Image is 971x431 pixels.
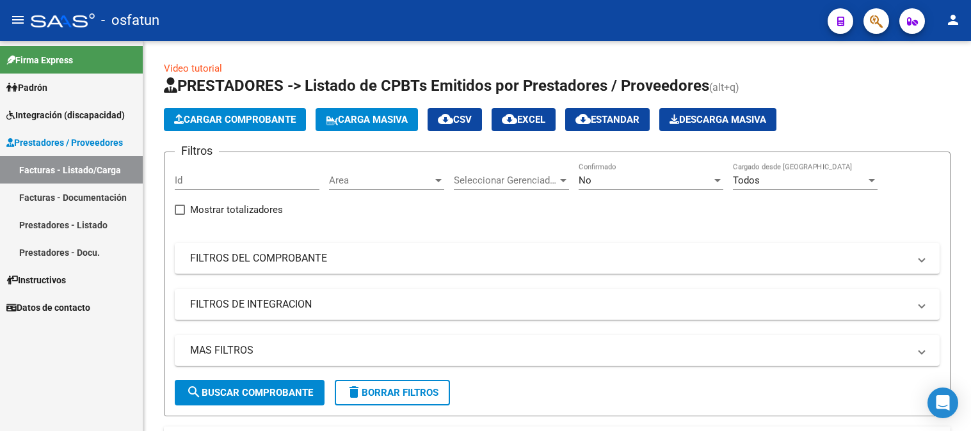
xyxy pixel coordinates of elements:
[190,297,909,311] mat-panel-title: FILTROS DE INTEGRACION
[709,81,739,93] span: (alt+q)
[6,81,47,95] span: Padrón
[175,380,325,405] button: Buscar Comprobante
[927,388,958,418] div: Open Intercom Messenger
[316,108,418,131] button: Carga Masiva
[428,108,482,131] button: CSV
[6,301,90,315] span: Datos de contacto
[454,175,558,186] span: Seleccionar Gerenciador
[502,111,517,127] mat-icon: cloud_download
[670,114,766,125] span: Descarga Masiva
[438,111,453,127] mat-icon: cloud_download
[6,136,123,150] span: Prestadores / Proveedores
[175,142,219,160] h3: Filtros
[945,12,961,27] mat-icon: person
[101,6,159,35] span: - osfatun
[164,108,306,131] button: Cargar Comprobante
[6,108,125,122] span: Integración (discapacidad)
[329,175,433,186] span: Area
[10,12,26,27] mat-icon: menu
[346,387,438,398] span: Borrar Filtros
[659,108,776,131] button: Descarga Masiva
[346,384,362,400] mat-icon: delete
[164,77,709,95] span: PRESTADORES -> Listado de CPBTs Emitidos por Prestadores / Proveedores
[6,273,66,287] span: Instructivos
[733,175,760,186] span: Todos
[186,384,202,400] mat-icon: search
[335,380,450,405] button: Borrar Filtros
[502,114,545,125] span: EXCEL
[174,114,296,125] span: Cargar Comprobante
[326,114,408,125] span: Carga Masiva
[190,343,909,357] mat-panel-title: MAS FILTROS
[438,114,472,125] span: CSV
[190,251,909,265] mat-panel-title: FILTROS DEL COMPROBANTE
[492,108,556,131] button: EXCEL
[6,53,73,67] span: Firma Express
[175,243,940,274] mat-expansion-panel-header: FILTROS DEL COMPROBANTE
[175,335,940,366] mat-expansion-panel-header: MAS FILTROS
[175,289,940,320] mat-expansion-panel-header: FILTROS DE INTEGRACION
[190,202,283,217] span: Mostrar totalizadores
[579,175,591,186] span: No
[575,111,591,127] mat-icon: cloud_download
[575,114,639,125] span: Estandar
[186,387,313,398] span: Buscar Comprobante
[565,108,650,131] button: Estandar
[659,108,776,131] app-download-masive: Descarga masiva de comprobantes (adjuntos)
[164,63,222,74] a: Video tutorial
